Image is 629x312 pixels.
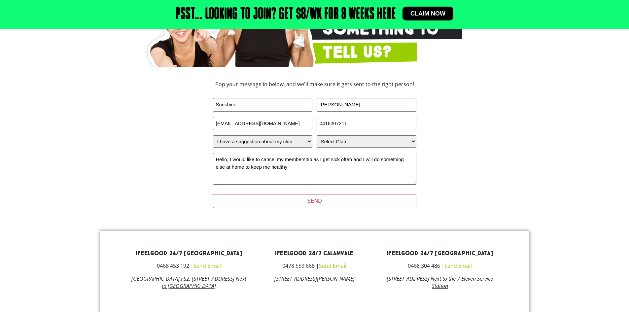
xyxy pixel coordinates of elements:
input: SEND [213,194,416,208]
input: FIRST NAME [213,98,313,112]
h3: 0468 453 192 | [131,263,247,268]
a: ifeelgood 24/7 [GEOGRAPHIC_DATA] [387,250,493,257]
a: [STREET_ADDRESS][PERSON_NAME] [274,275,355,282]
a: Send Email [319,262,346,269]
h3: Pop your message in below, and we'll make sure it gets sent to the right person! [169,82,460,87]
a: Send Email [193,262,221,269]
a: [STREET_ADDRESS] Next to the 7 Eleven Service Station [387,275,493,290]
input: Email [213,117,313,130]
a: Claim now [402,7,453,20]
h3: 0468 304 486 | [382,263,498,268]
span: Claim now [410,11,445,17]
a: Send Email [444,262,472,269]
a: ifeelgood 24/7 Calamvale [275,250,354,257]
h2: Psst… Looking to join? Get $8/wk for 8 weeks here [176,7,396,22]
input: PHONE [317,117,416,130]
input: LAST NAME [317,98,416,112]
a: [GEOGRAPHIC_DATA] FS2, [STREET_ADDRESS] Next to [GEOGRAPHIC_DATA] [131,275,246,290]
h3: 0478 559 668 | [257,263,372,268]
a: ifeelgood 24/7 [GEOGRAPHIC_DATA] [136,250,242,257]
